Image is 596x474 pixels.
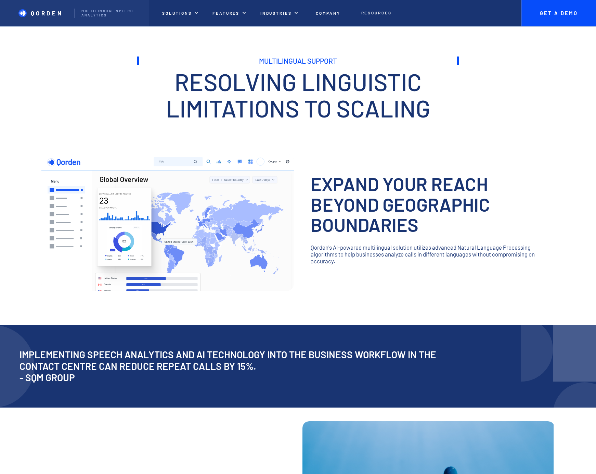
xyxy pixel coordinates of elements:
h1: Multilingual Support [137,57,459,65]
strong: Implementing speech analytics and AI technology into the business workflow in the contact centre ... [20,349,436,372]
p: Get A Demo [533,10,585,16]
p: Industries [260,11,292,15]
p: ‍ [311,264,550,271]
p: QORDEN [31,10,63,16]
img: Photo [41,154,294,291]
h2: - SQM GROUP [20,349,436,384]
p: Resources [361,10,392,15]
h3: Expand your reach beyond geographic boundaries [311,174,550,235]
p: Qorden's AI-powered multilingual solution utilizes advanced Natural Language Processing algorithm... [311,244,550,264]
p: Features [212,11,240,15]
h2: Resolving linguistic limitations To Scaling [137,68,459,121]
p: ‍ [311,235,550,244]
p: Company [316,11,340,15]
p: Solutions [162,11,192,15]
p: Multilingual Speech analytics [81,9,141,17]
